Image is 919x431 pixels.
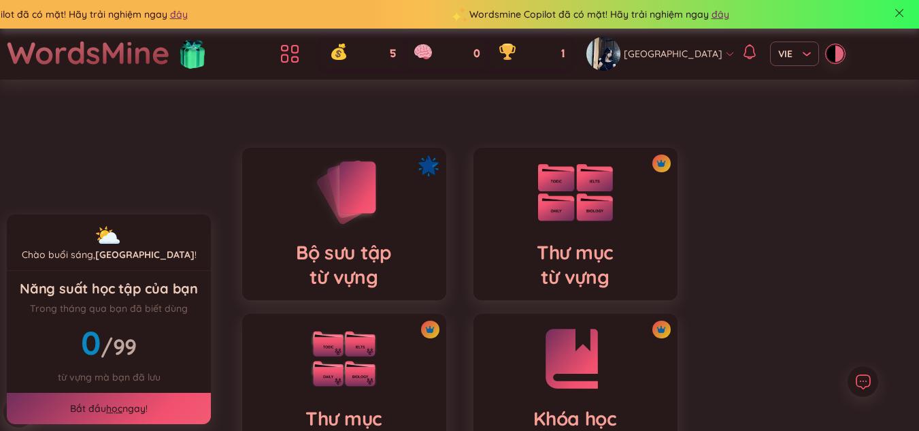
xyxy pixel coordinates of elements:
span: đây [161,7,179,22]
img: crown icon [425,325,435,334]
span: 1 [561,46,565,61]
div: từ vựng mà bạn đã lưu [18,370,200,385]
h4: Bộ sưu tập từ vựng [296,240,392,289]
div: Năng suất học tập của bạn [18,279,200,298]
span: 99 [113,333,137,360]
span: 0 [81,322,101,363]
a: WordsMine [7,29,170,77]
img: flashSalesIcon.a7f4f837.png [179,35,206,76]
span: đây [703,7,720,22]
img: crown icon [656,159,666,168]
h4: Thư mục từ vựng [537,240,614,289]
span: Chào buổi sáng , [22,249,95,261]
div: Trong tháng qua bạn đã biết dùng [18,301,200,316]
div: Bắt đầu ngay! [7,393,211,424]
span: [GEOGRAPHIC_DATA] [624,46,722,61]
a: học [106,402,122,415]
h4: Khóa học [533,406,617,431]
div: ! [22,247,197,262]
span: / [101,333,137,360]
img: avatar [586,37,620,71]
a: [GEOGRAPHIC_DATA] [95,249,195,261]
span: VIE [778,47,811,61]
a: avatar [586,37,624,71]
span: 0 [473,46,480,61]
span: 5 [390,46,396,61]
a: crown iconThư mụctừ vựng [460,148,691,300]
img: crown icon [656,325,666,334]
a: Bộ sưu tậptừ vựng [229,148,460,300]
